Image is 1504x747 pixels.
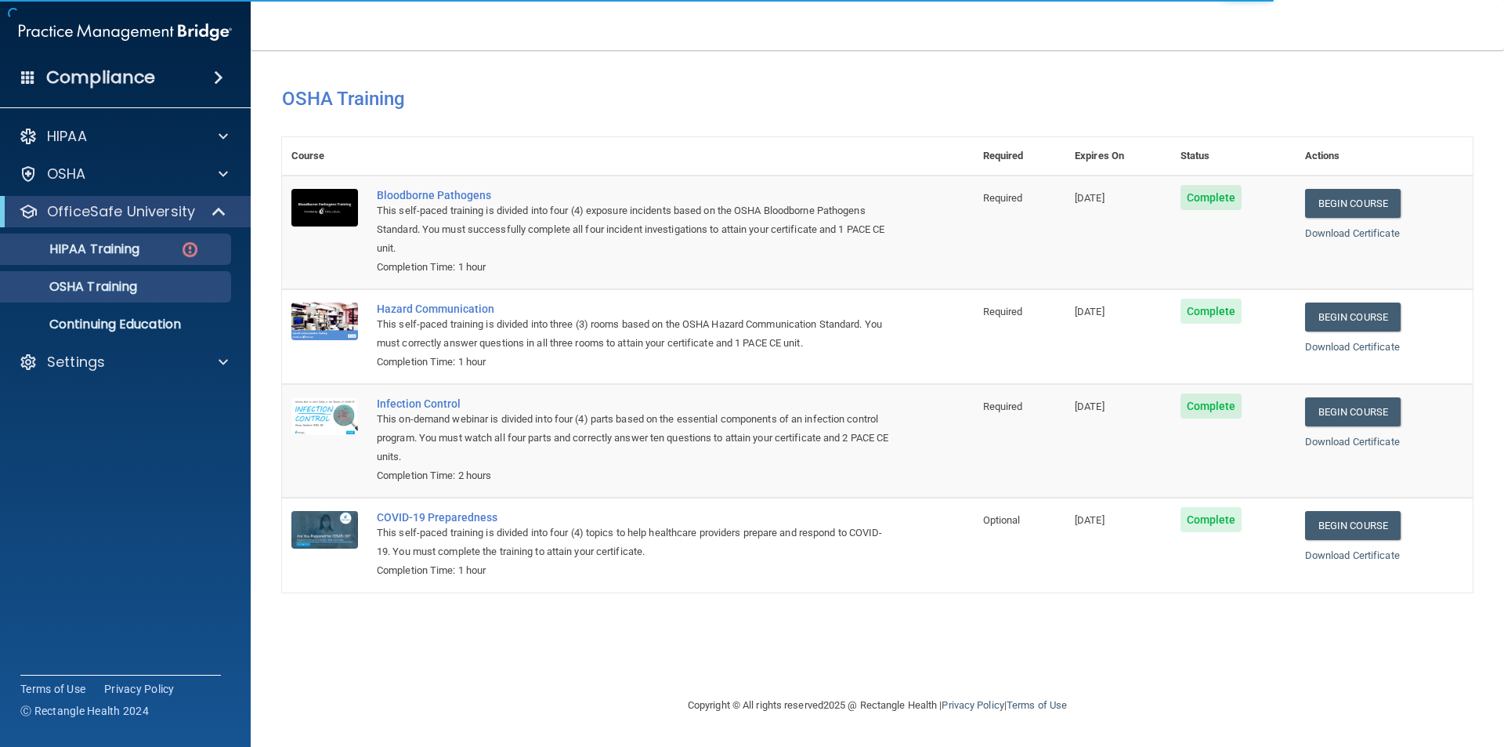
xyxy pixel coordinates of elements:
[1296,137,1473,176] th: Actions
[942,699,1003,711] a: Privacy Policy
[1075,514,1104,526] span: [DATE]
[983,514,1021,526] span: Optional
[1305,227,1400,239] a: Download Certificate
[19,202,227,221] a: OfficeSafe University
[377,315,895,353] div: This self-paced training is divided into three (3) rooms based on the OSHA Hazard Communication S...
[20,681,85,697] a: Terms of Use
[1305,341,1400,353] a: Download Certificate
[1305,397,1401,426] a: Begin Course
[19,353,228,372] a: Settings
[1075,401,1104,412] span: [DATE]
[1180,185,1242,210] span: Complete
[1305,511,1401,540] a: Begin Course
[19,165,228,183] a: OSHA
[377,189,895,201] a: Bloodborne Pathogens
[377,303,895,315] a: Hazard Communication
[1065,137,1171,176] th: Expires On
[377,258,895,277] div: Completion Time: 1 hour
[47,353,105,372] p: Settings
[377,201,895,258] div: This self-paced training is divided into four (4) exposure incidents based on the OSHA Bloodborne...
[10,279,137,295] p: OSHA Training
[180,240,200,259] img: danger-circle.6113f641.png
[19,127,228,146] a: HIPAA
[1075,306,1104,317] span: [DATE]
[1305,189,1401,218] a: Begin Course
[1305,303,1401,332] a: Begin Course
[1305,549,1400,561] a: Download Certificate
[47,202,195,221] p: OfficeSafe University
[974,137,1065,176] th: Required
[1075,192,1104,204] span: [DATE]
[983,401,1023,412] span: Required
[47,127,87,146] p: HIPAA
[377,410,895,466] div: This on-demand webinar is divided into four (4) parts based on the essential components of an inf...
[377,524,895,561] div: This self-paced training is divided into four (4) topics to help healthcare providers prepare and...
[19,16,232,48] img: PMB logo
[377,511,895,524] a: COVID-19 Preparedness
[104,681,175,697] a: Privacy Policy
[1305,436,1400,448] a: Download Certificate
[377,466,895,485] div: Completion Time: 2 hours
[282,137,367,176] th: Course
[10,241,139,257] p: HIPAA Training
[377,561,895,580] div: Completion Time: 1 hour
[377,397,895,410] a: Infection Control
[591,680,1163,731] div: Copyright © All rights reserved 2025 @ Rectangle Health | |
[20,703,149,719] span: Ⓒ Rectangle Health 2024
[282,88,1473,110] h4: OSHA Training
[10,317,224,332] p: Continuing Education
[1171,137,1296,176] th: Status
[983,192,1023,204] span: Required
[47,165,86,183] p: OSHA
[46,67,155,89] h4: Compliance
[1180,393,1242,419] span: Complete
[983,306,1023,317] span: Required
[1180,507,1242,532] span: Complete
[377,353,895,372] div: Completion Time: 1 hour
[1007,699,1067,711] a: Terms of Use
[1180,299,1242,324] span: Complete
